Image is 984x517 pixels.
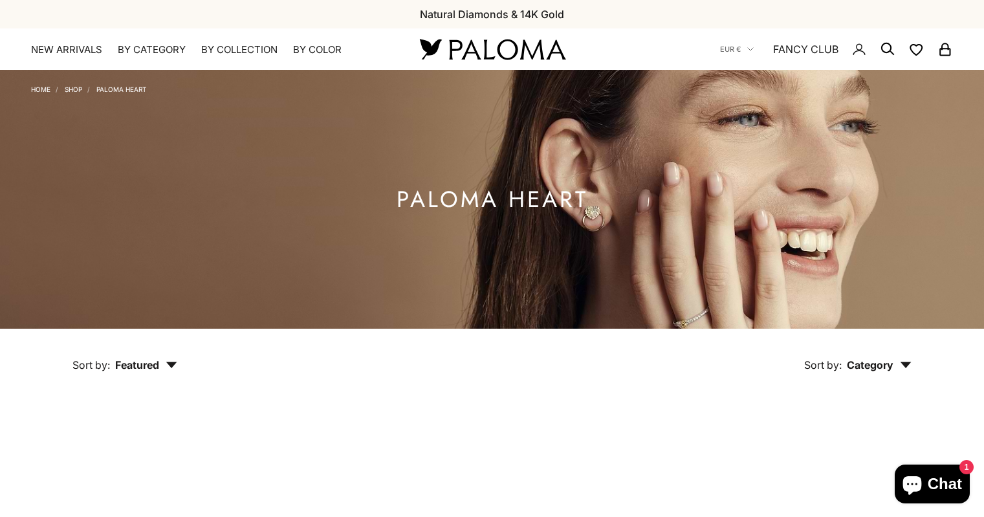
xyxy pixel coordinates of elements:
[31,43,102,56] a: NEW ARRIVALS
[847,358,912,371] span: Category
[65,85,82,93] a: Shop
[115,358,177,371] span: Featured
[420,6,564,23] p: Natural Diamonds & 14K Gold
[891,465,974,507] inbox-online-store-chat: Shopify online store chat
[31,85,50,93] a: Home
[201,43,278,56] summary: By Collection
[293,43,342,56] summary: By Color
[720,28,953,70] nav: Secondary navigation
[43,329,207,383] button: Sort by: Featured
[397,192,588,208] h1: Paloma Heart
[72,358,110,371] span: Sort by:
[96,85,146,93] a: Paloma Heart
[804,358,842,371] span: Sort by:
[31,43,389,56] nav: Primary navigation
[773,41,838,58] a: FANCY CLUB
[31,83,146,93] nav: Breadcrumb
[774,329,941,383] button: Sort by: Category
[118,43,186,56] summary: By Category
[720,43,754,55] button: EUR €
[720,43,741,55] span: EUR €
